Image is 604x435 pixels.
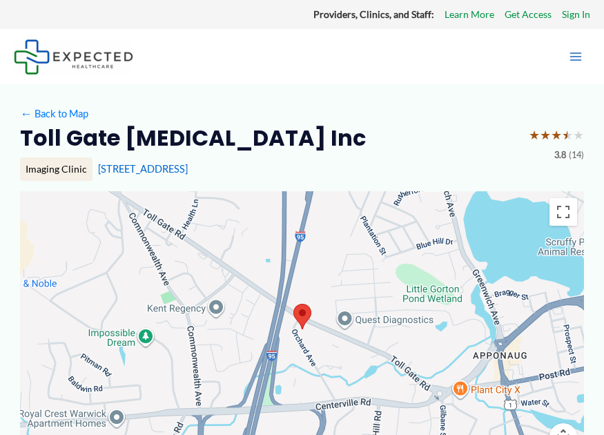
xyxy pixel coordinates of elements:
span: ★ [573,124,584,147]
strong: Providers, Clinics, and Staff: [313,8,434,20]
span: ★ [529,124,540,147]
a: Learn More [445,6,494,23]
a: Sign In [562,6,590,23]
span: (14) [569,147,584,164]
span: 3.8 [554,147,566,164]
span: ★ [540,124,551,147]
button: Toggle fullscreen view [549,198,577,226]
div: Imaging Clinic [20,157,92,181]
button: Main menu toggle [561,42,590,71]
a: Get Access [505,6,552,23]
span: ★ [551,124,562,147]
a: [STREET_ADDRESS] [98,163,188,175]
a: ←Back to Map [20,104,88,123]
h2: Toll Gate [MEDICAL_DATA] Inc [20,124,366,153]
span: ★ [562,124,573,147]
span: ← [20,108,32,120]
img: Expected Healthcare Logo - side, dark font, small [14,39,133,75]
